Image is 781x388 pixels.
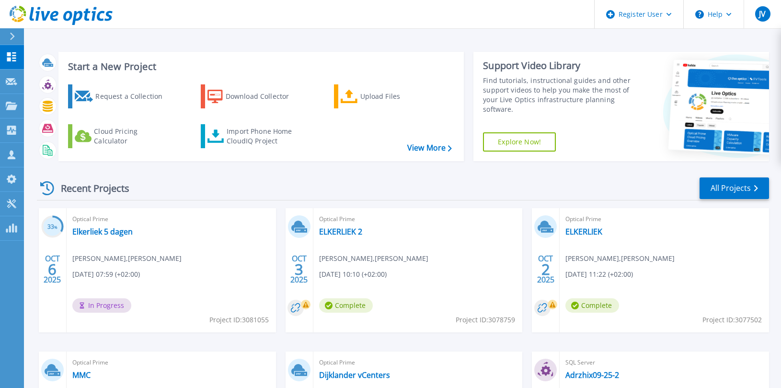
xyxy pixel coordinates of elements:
[319,214,517,224] span: Optical Prime
[37,176,142,200] div: Recent Projects
[319,357,517,368] span: Optical Prime
[541,265,550,273] span: 2
[483,76,632,114] div: Find tutorials, instructional guides and other support videos to help you make the most of your L...
[72,357,270,368] span: Optical Prime
[226,87,302,106] div: Download Collector
[456,315,515,325] span: Project ID: 3078759
[68,124,175,148] a: Cloud Pricing Calculator
[68,84,175,108] a: Request a Collection
[72,269,140,280] span: [DATE] 07:59 (+02:00)
[319,227,362,236] a: ELKERLIEK 2
[68,61,451,72] h3: Start a New Project
[319,253,428,264] span: [PERSON_NAME] , [PERSON_NAME]
[565,370,619,380] a: Adrzhix09-25-2
[72,298,131,313] span: In Progress
[319,269,387,280] span: [DATE] 10:10 (+02:00)
[43,252,61,287] div: OCT 2025
[319,370,390,380] a: Dijklander vCenters
[94,127,171,146] div: Cloud Pricing Calculator
[72,370,91,380] a: MMC
[702,315,762,325] span: Project ID: 3077502
[295,265,303,273] span: 3
[41,222,64,233] h3: 33
[565,298,619,313] span: Complete
[290,252,308,287] div: OCT 2025
[565,269,633,280] span: [DATE] 11:22 (+02:00)
[201,84,308,108] a: Download Collector
[72,227,133,236] a: Elkerliek 5 dagen
[537,252,555,287] div: OCT 2025
[759,10,766,18] span: JV
[227,127,301,146] div: Import Phone Home CloudIQ Project
[209,315,269,325] span: Project ID: 3081055
[72,214,270,224] span: Optical Prime
[48,265,57,273] span: 6
[483,59,632,72] div: Support Video Library
[565,214,763,224] span: Optical Prime
[565,227,602,236] a: ELKERLIEK
[565,357,763,368] span: SQL Server
[319,298,373,313] span: Complete
[407,143,452,153] a: View More
[72,253,182,264] span: [PERSON_NAME] , [PERSON_NAME]
[334,84,441,108] a: Upload Files
[95,87,172,106] div: Request a Collection
[360,87,437,106] div: Upload Files
[700,177,769,199] a: All Projects
[54,224,57,230] span: %
[483,132,556,152] a: Explore Now!
[565,253,675,264] span: [PERSON_NAME] , [PERSON_NAME]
